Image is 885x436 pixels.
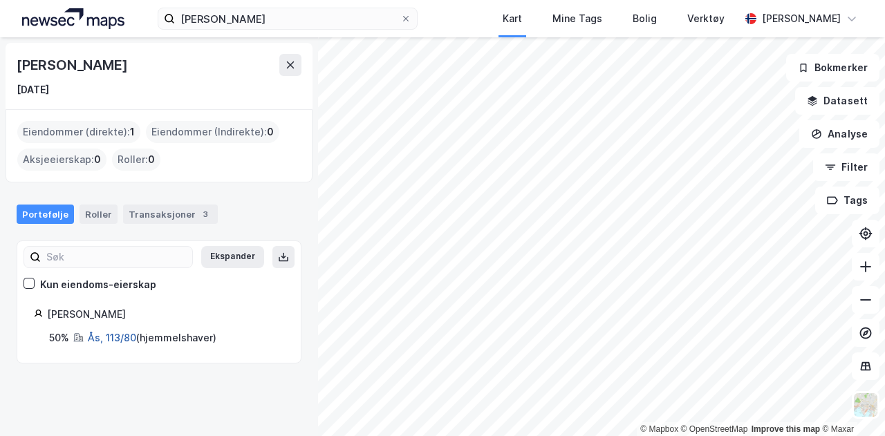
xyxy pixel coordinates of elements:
iframe: Chat Widget [816,370,885,436]
div: Transaksjoner [123,205,218,224]
div: ( hjemmelshaver ) [88,330,216,346]
div: Eiendommer (Indirekte) : [146,121,279,143]
div: [DATE] [17,82,49,98]
button: Datasett [795,87,879,115]
div: Verktøy [687,10,725,27]
button: Ekspander [201,246,264,268]
span: 0 [94,151,101,168]
div: Mine Tags [552,10,602,27]
div: [PERSON_NAME] [762,10,841,27]
a: Mapbox [640,424,678,434]
div: Portefølje [17,205,74,224]
div: [PERSON_NAME] [17,54,130,76]
span: 0 [148,151,155,168]
div: Roller [80,205,118,224]
input: Søk på adresse, matrikkel, gårdeiere, leietakere eller personer [175,8,400,29]
div: Bolig [633,10,657,27]
a: Improve this map [752,424,820,434]
input: Søk [41,247,192,267]
span: 0 [267,124,274,140]
div: 50% [49,330,69,346]
div: [PERSON_NAME] [47,306,284,323]
div: 3 [198,207,212,221]
img: logo.a4113a55bc3d86da70a041830d287a7e.svg [22,8,124,29]
div: Kun eiendoms-eierskap [40,276,156,293]
a: OpenStreetMap [681,424,748,434]
div: Kart [503,10,522,27]
button: Tags [815,187,879,214]
div: Roller : [112,149,160,171]
button: Filter [813,153,879,181]
button: Bokmerker [786,54,879,82]
button: Analyse [799,120,879,148]
div: Kontrollprogram for chat [816,370,885,436]
a: Ås, 113/80 [88,332,136,343]
div: Eiendommer (direkte) : [17,121,140,143]
div: Aksjeeierskap : [17,149,106,171]
span: 1 [130,124,135,140]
